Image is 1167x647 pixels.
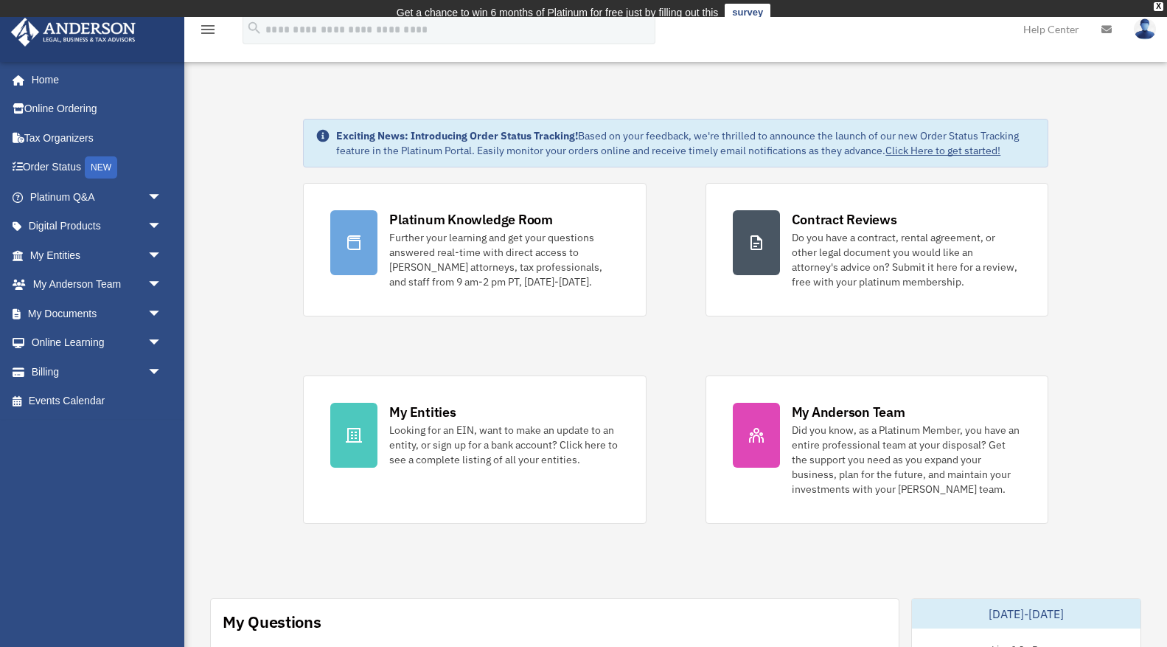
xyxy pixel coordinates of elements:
[147,357,177,387] span: arrow_drop_down
[792,210,897,229] div: Contract Reviews
[706,376,1048,524] a: My Anderson Team Did you know, as a Platinum Member, you have an entire professional team at your...
[199,26,217,38] a: menu
[303,376,646,524] a: My Entities Looking for an EIN, want to make an update to an entity, or sign up for a bank accoun...
[389,423,619,467] div: Looking for an EIN, want to make an update to an entity, or sign up for a bank account? Click her...
[389,403,456,421] div: My Entities
[10,387,184,416] a: Events Calendar
[246,20,262,36] i: search
[1134,18,1156,40] img: User Pic
[10,357,184,387] a: Billingarrow_drop_down
[10,241,184,270] a: My Entitiesarrow_drop_down
[706,183,1048,316] a: Contract Reviews Do you have a contract, rental agreement, or other legal document you would like...
[792,230,1021,289] div: Do you have a contract, rental agreement, or other legal document you would like an attorney's ad...
[792,403,905,421] div: My Anderson Team
[199,21,217,38] i: menu
[10,328,184,358] a: Online Learningarrow_drop_down
[147,270,177,300] span: arrow_drop_down
[10,212,184,241] a: Digital Productsarrow_drop_down
[885,144,1000,157] a: Click Here to get started!
[912,599,1140,629] div: [DATE]-[DATE]
[10,270,184,300] a: My Anderson Teamarrow_drop_down
[223,611,321,633] div: My Questions
[147,241,177,271] span: arrow_drop_down
[10,123,184,153] a: Tax Organizers
[147,328,177,359] span: arrow_drop_down
[303,183,646,316] a: Platinum Knowledge Room Further your learning and get your questions answered real-time with dire...
[147,182,177,212] span: arrow_drop_down
[10,299,184,328] a: My Documentsarrow_drop_down
[389,210,553,229] div: Platinum Knowledge Room
[10,153,184,183] a: Order StatusNEW
[1154,2,1163,11] div: close
[7,18,140,46] img: Anderson Advisors Platinum Portal
[389,230,619,289] div: Further your learning and get your questions answered real-time with direct access to [PERSON_NAM...
[792,423,1021,497] div: Did you know, as a Platinum Member, you have an entire professional team at your disposal? Get th...
[147,212,177,242] span: arrow_drop_down
[10,94,184,124] a: Online Ordering
[10,65,177,94] a: Home
[336,129,578,142] strong: Exciting News: Introducing Order Status Tracking!
[85,156,117,179] div: NEW
[10,182,184,212] a: Platinum Q&Aarrow_drop_down
[147,299,177,329] span: arrow_drop_down
[336,128,1035,158] div: Based on your feedback, we're thrilled to announce the launch of our new Order Status Tracking fe...
[397,4,719,21] div: Get a chance to win 6 months of Platinum for free just by filling out this
[725,4,770,21] a: survey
